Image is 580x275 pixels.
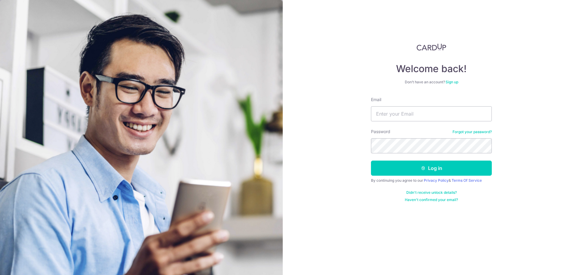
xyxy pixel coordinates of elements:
a: Forgot your password? [453,130,492,134]
div: Don’t have an account? [371,80,492,85]
a: Privacy Policy [424,178,449,183]
button: Log in [371,161,492,176]
label: Email [371,97,381,103]
h4: Welcome back! [371,63,492,75]
div: By continuing you agree to our & [371,178,492,183]
a: Terms Of Service [452,178,482,183]
a: Didn't receive unlock details? [406,190,457,195]
img: CardUp Logo [417,43,446,51]
a: Haven't confirmed your email? [405,197,458,202]
input: Enter your Email [371,106,492,121]
label: Password [371,129,390,135]
a: Sign up [446,80,458,84]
